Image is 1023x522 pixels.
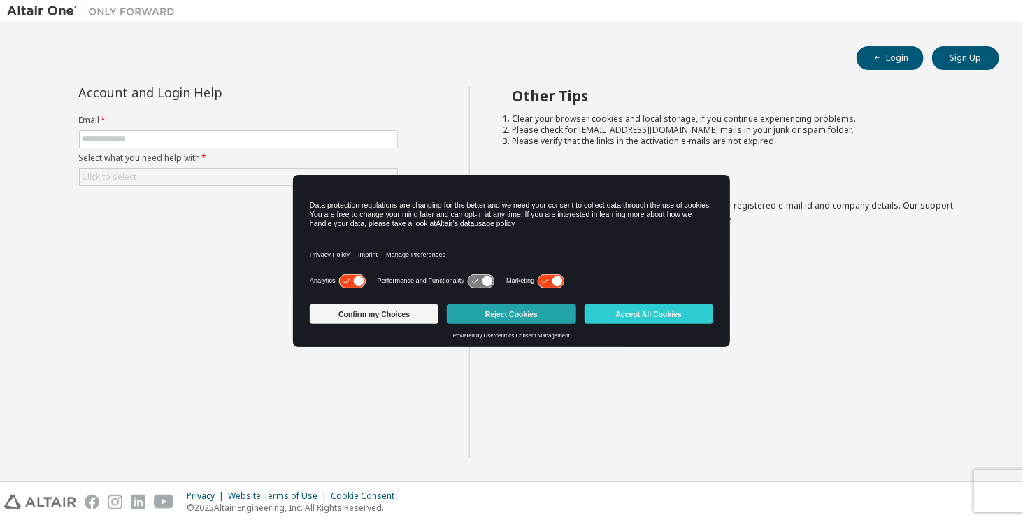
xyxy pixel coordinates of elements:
button: Sign Up [932,46,999,70]
label: Select what you need help with [79,153,398,164]
span: with a brief description of the problem, your registered e-mail id and company details. Our suppo... [512,199,953,223]
h2: Not sure how to login? [512,174,974,192]
img: facebook.svg [85,495,99,509]
li: Please verify that the links in the activation e-mails are not expired. [512,136,974,147]
div: Account and Login Help [79,87,334,98]
label: Email [79,115,398,126]
div: Click to select [80,169,397,185]
img: youtube.svg [154,495,174,509]
img: altair_logo.svg [4,495,76,509]
div: Click to select [83,171,137,183]
li: Clear your browser cookies and local storage, if you continue experiencing problems. [512,113,974,125]
img: instagram.svg [108,495,122,509]
div: Website Terms of Use [228,491,331,502]
div: Privacy [187,491,228,502]
button: Login [857,46,924,70]
h2: Other Tips [512,87,974,105]
li: Please check for [EMAIL_ADDRESS][DOMAIN_NAME] mails in your junk or spam folder. [512,125,974,136]
div: Cookie Consent [331,491,403,502]
p: © 2025 Altair Engineering, Inc. All Rights Reserved. [187,502,403,514]
img: Altair One [7,4,182,18]
img: linkedin.svg [131,495,145,509]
